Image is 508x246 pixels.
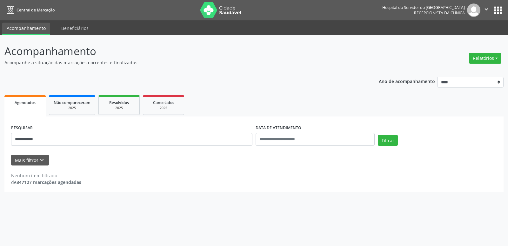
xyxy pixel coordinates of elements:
a: Acompanhamento [2,23,50,35]
button: Filtrar [378,135,398,146]
button: apps [492,5,504,16]
strong: 347127 marcações agendadas [17,179,81,185]
div: Hospital do Servidor do [GEOGRAPHIC_DATA] [382,5,465,10]
span: Central de Marcação [17,7,55,13]
div: Nenhum item filtrado [11,172,81,179]
div: de [11,179,81,186]
button:  [480,4,492,17]
div: 2025 [148,106,179,110]
label: PESQUISAR [11,123,33,133]
i:  [483,6,490,13]
button: Mais filtroskeyboard_arrow_down [11,155,49,166]
div: 2025 [54,106,90,110]
i: keyboard_arrow_down [38,157,45,164]
span: Não compareceram [54,100,90,105]
img: img [467,4,480,17]
p: Ano de acompanhamento [379,77,435,85]
p: Acompanhe a situação das marcações correntes e finalizadas [4,59,354,66]
a: Central de Marcação [4,5,55,15]
div: 2025 [103,106,135,110]
p: Acompanhamento [4,43,354,59]
span: Agendados [15,100,36,105]
button: Relatórios [469,53,501,64]
span: Resolvidos [109,100,129,105]
label: DATA DE ATENDIMENTO [256,123,301,133]
a: Beneficiários [57,23,93,34]
span: Recepcionista da clínica [414,10,465,16]
span: Cancelados [153,100,174,105]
